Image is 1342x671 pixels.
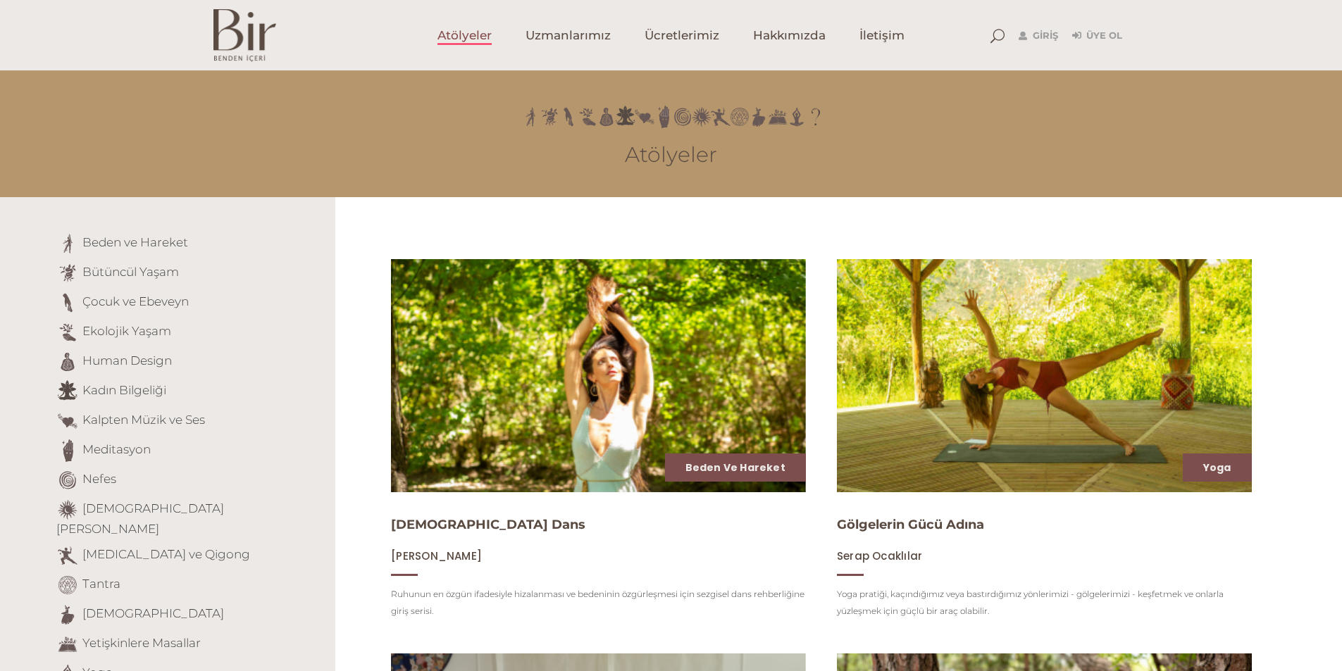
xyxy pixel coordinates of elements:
p: Ruhunun en özgün ifadesiyle hizalanması ve bedeninin özgürleşmesi için sezgisel dans rehberliğine... [391,586,806,620]
a: Giriş [1019,27,1058,44]
span: Hakkımızda [753,27,826,44]
a: Beden ve Hareket [685,460,785,475]
span: Atölyeler [437,27,492,44]
a: Ekolojik Yaşam [82,324,171,338]
span: İletişim [859,27,905,44]
a: Meditasyon [82,442,151,456]
a: Yoga [1203,460,1231,475]
a: Gölgelerin Gücü Adına [837,517,984,532]
p: Yoga pratiği, kaçındığımız veya bastırdığımız yönlerimizi - gölgelerimizi - keşfetmek ve onlarla ... [837,586,1252,620]
span: Serap Ocaklılar [837,548,922,563]
a: [DEMOGRAPHIC_DATA][PERSON_NAME] [56,501,224,536]
span: Ücretlerimiz [645,27,719,44]
a: Beden ve Hareket [82,235,188,249]
a: [DEMOGRAPHIC_DATA] Dans [391,517,585,532]
a: Serap Ocaklılar [837,549,922,563]
a: Bütüncül Yaşam [82,265,179,279]
a: Kalpten Müzik ve Ses [82,413,205,427]
a: Yetişkinlere Masallar [82,636,201,650]
a: [MEDICAL_DATA] ve Qigong [82,547,250,561]
a: [PERSON_NAME] [391,549,482,563]
a: [DEMOGRAPHIC_DATA] [82,606,224,620]
a: Tantra [82,577,120,591]
span: Uzmanlarımız [526,27,611,44]
a: Çocuk ve Ebeveyn [82,294,189,308]
span: [PERSON_NAME] [391,548,482,563]
a: Nefes [82,472,116,486]
a: Üye Ol [1072,27,1122,44]
a: Kadın Bilgeliği [82,383,166,397]
a: Human Design [82,353,172,368]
